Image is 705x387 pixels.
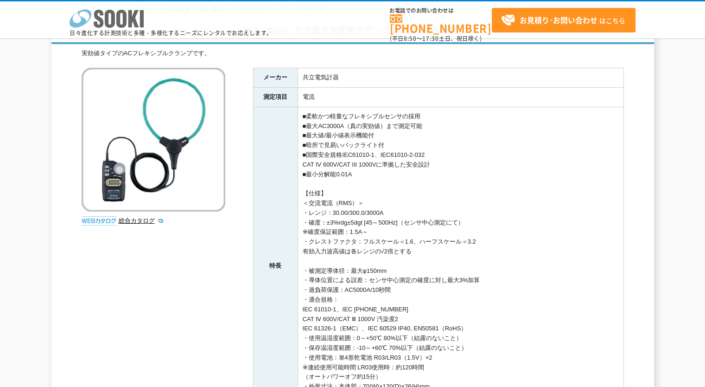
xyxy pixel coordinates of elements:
a: [PHONE_NUMBER] [390,14,492,33]
th: メーカー [253,68,298,88]
span: お電話でのお問い合わせは [390,8,492,13]
th: 測定項目 [253,87,298,107]
td: 電流 [298,87,623,107]
a: 総合カタログ [119,217,164,224]
div: 実効値タイプのACフレキシブルクランプです。 [82,49,624,58]
a: お見積り･お問い合わせはこちら [492,8,635,32]
span: はこちら [501,13,625,27]
img: webカタログ [82,216,116,226]
span: 8:50 [404,34,417,43]
span: 17:30 [422,34,439,43]
span: (平日 ～ 土日、祝日除く) [390,34,482,43]
img: 交流電流測定用クランプメータ KEW2210R [82,68,225,212]
strong: お見積り･お問い合わせ [520,14,597,26]
p: 日々進化する計測技術と多種・多様化するニーズにレンタルでお応えします。 [70,30,273,36]
td: 共立電気計器 [298,68,623,88]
